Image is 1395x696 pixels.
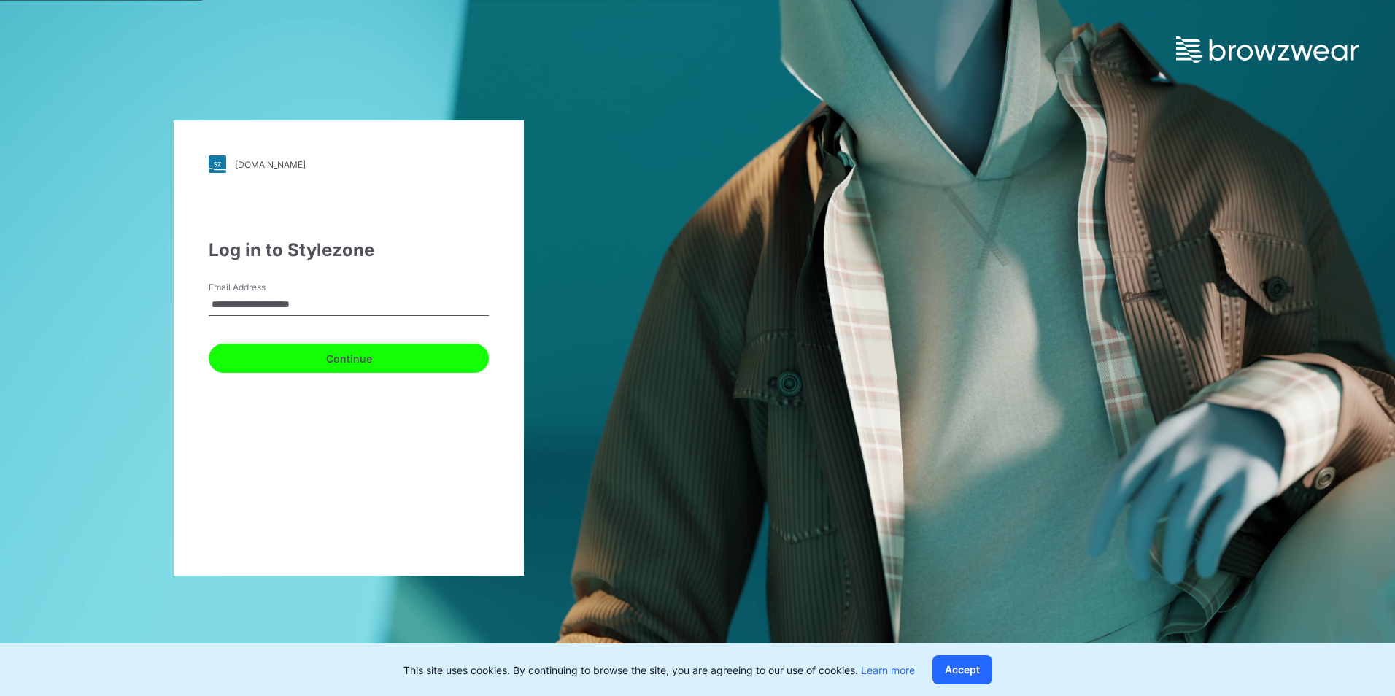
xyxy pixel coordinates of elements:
[209,155,226,173] img: stylezone-logo.562084cfcfab977791bfbf7441f1a819.svg
[403,662,915,678] p: This site uses cookies. By continuing to browse the site, you are agreeing to our use of cookies.
[209,281,311,294] label: Email Address
[932,655,992,684] button: Accept
[209,237,489,263] div: Log in to Stylezone
[861,664,915,676] a: Learn more
[209,344,489,373] button: Continue
[209,155,489,173] a: [DOMAIN_NAME]
[1176,36,1359,63] img: browzwear-logo.e42bd6dac1945053ebaf764b6aa21510.svg
[235,159,306,170] div: [DOMAIN_NAME]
